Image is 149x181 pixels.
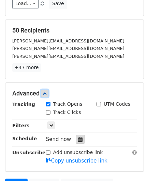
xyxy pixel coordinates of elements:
[12,102,35,107] strong: Tracking
[12,54,124,59] small: [PERSON_NAME][EMAIL_ADDRESS][DOMAIN_NAME]
[12,63,41,72] a: +47 more
[46,136,71,142] span: Send now
[53,149,103,156] label: Add unsubscribe link
[53,109,81,116] label: Track Clicks
[12,123,30,128] strong: Filters
[12,90,137,97] h5: Advanced
[12,38,124,43] small: [PERSON_NAME][EMAIL_ADDRESS][DOMAIN_NAME]
[12,27,137,34] h5: 50 Recipients
[115,148,149,181] iframe: Chat Widget
[12,150,46,155] strong: Unsubscribe
[104,101,130,108] label: UTM Codes
[46,158,107,164] a: Copy unsubscribe link
[53,101,83,108] label: Track Opens
[12,46,124,51] small: [PERSON_NAME][EMAIL_ADDRESS][DOMAIN_NAME]
[12,136,37,141] strong: Schedule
